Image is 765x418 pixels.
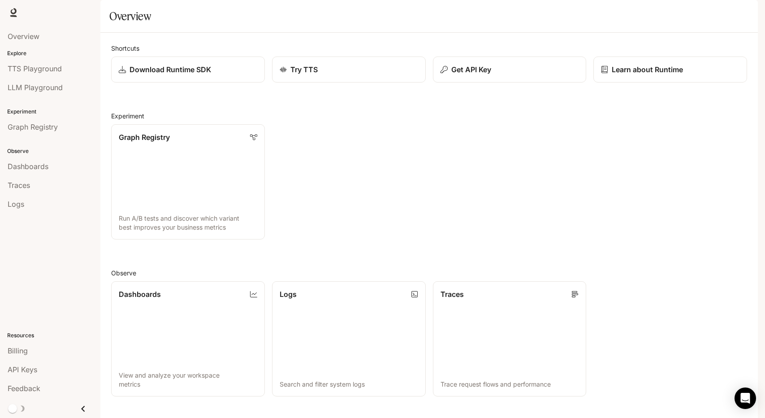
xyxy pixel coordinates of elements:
button: Get API Key [433,57,587,83]
p: Run A/B tests and discover which variant best improves your business metrics [119,214,257,232]
a: Download Runtime SDK [111,57,265,83]
p: Download Runtime SDK [130,64,211,75]
p: View and analyze your workspace metrics [119,371,257,389]
p: Trace request flows and performance [441,380,579,389]
p: Dashboards [119,289,161,300]
a: LogsSearch and filter system logs [272,281,426,396]
a: Try TTS [272,57,426,83]
p: Graph Registry [119,132,170,143]
h2: Observe [111,268,747,278]
h2: Shortcuts [111,44,747,53]
a: DashboardsView and analyze your workspace metrics [111,281,265,396]
p: Logs [280,289,297,300]
p: Get API Key [451,64,491,75]
h2: Experiment [111,111,747,121]
a: Learn about Runtime [593,57,747,83]
div: Open Intercom Messenger [735,388,756,409]
a: Graph RegistryRun A/B tests and discover which variant best improves your business metrics [111,124,265,239]
p: Search and filter system logs [280,380,418,389]
p: Learn about Runtime [612,64,683,75]
p: Traces [441,289,464,300]
h1: Overview [109,7,151,25]
p: Try TTS [290,64,318,75]
a: TracesTrace request flows and performance [433,281,587,396]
